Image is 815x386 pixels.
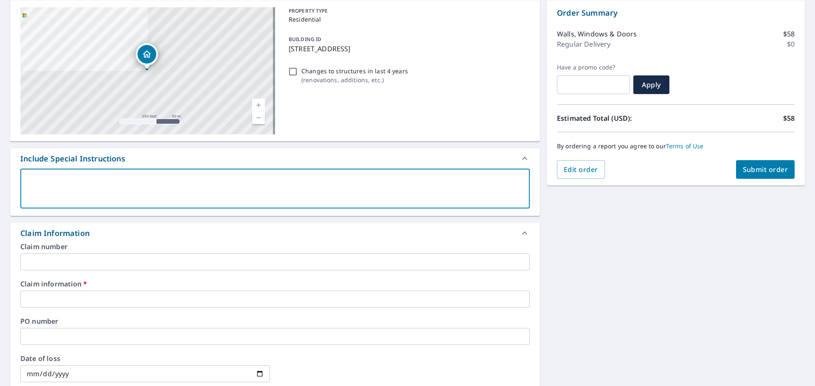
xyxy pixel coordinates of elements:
button: Submit order [736,160,795,179]
div: Claim Information [20,228,90,239]
button: Edit order [557,160,605,179]
p: Changes to structures in last 4 years [301,67,408,75]
p: $58 [783,113,795,123]
span: Submit order [743,165,788,174]
p: Estimated Total (USD): [557,113,676,123]
label: Date of loss [20,355,270,362]
p: [STREET_ADDRESS] [289,44,526,54]
label: Claim information [20,280,530,287]
p: $0 [787,39,795,49]
p: Order Summary [557,7,795,19]
p: Residential [289,15,526,24]
p: Walls, Windows & Doors [557,29,637,39]
button: Apply [633,75,669,94]
p: Regular Delivery [557,39,610,49]
a: Current Level 17, Zoom Out [252,111,265,124]
p: By ordering a report you agree to our [557,142,795,150]
label: Have a promo code? [557,64,630,71]
label: PO number [20,318,530,325]
div: Dropped pin, building 1, Residential property, 20335 SE Frontage Rd Joliet, IL 60431 [136,43,158,69]
label: Claim number [20,243,530,250]
a: Current Level 17, Zoom In [252,99,265,111]
div: Include Special Instructions [20,153,125,164]
p: ( renovations, additions, etc. ) [301,75,408,84]
span: Edit order [564,165,598,174]
p: PROPERTY TYPE [289,7,526,15]
div: Claim Information [10,223,540,243]
div: Include Special Instructions [10,148,540,169]
p: BUILDING ID [289,36,321,43]
a: Terms of Use [666,142,704,150]
span: Apply [640,80,663,89]
p: $58 [783,29,795,39]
